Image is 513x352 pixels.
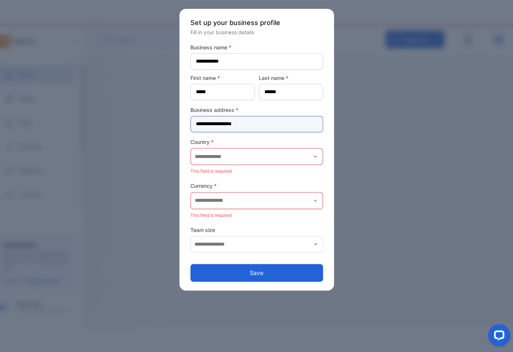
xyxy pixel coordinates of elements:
button: Save [190,264,323,282]
label: Last name [259,74,323,82]
label: Business address [190,106,323,114]
label: Currency [190,182,323,190]
label: Country [190,138,323,146]
iframe: LiveChat chat widget [482,321,513,352]
label: Business name [190,43,323,51]
p: Set up your business profile [190,18,323,28]
p: This field is required [190,166,323,176]
label: First name [190,74,254,82]
label: Team size [190,226,323,234]
p: This field is required [190,211,323,220]
p: Fill in your business details [190,28,323,36]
